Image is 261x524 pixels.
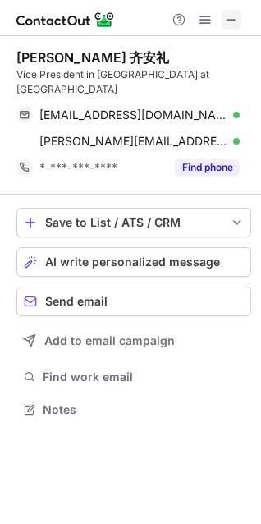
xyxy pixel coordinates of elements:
span: AI write personalized message [45,255,220,269]
button: Find work email [16,365,251,388]
div: Save to List / ATS / CRM [45,216,222,229]
div: Vice President in [GEOGRAPHIC_DATA] at [GEOGRAPHIC_DATA] [16,67,251,97]
img: ContactOut v5.3.10 [16,10,115,30]
button: Reveal Button [175,159,240,176]
div: [PERSON_NAME] 齐安礼 [16,49,169,66]
button: Add to email campaign [16,326,251,356]
span: [PERSON_NAME][EMAIL_ADDRESS][DOMAIN_NAME][PERSON_NAME] [39,134,227,149]
button: AI write personalized message [16,247,251,277]
span: Add to email campaign [44,334,175,347]
span: Send email [45,295,108,308]
span: Find work email [43,370,245,384]
button: save-profile-one-click [16,208,251,237]
button: Notes [16,398,251,421]
button: Send email [16,287,251,316]
span: [EMAIL_ADDRESS][DOMAIN_NAME] [39,108,227,122]
span: Notes [43,402,245,417]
